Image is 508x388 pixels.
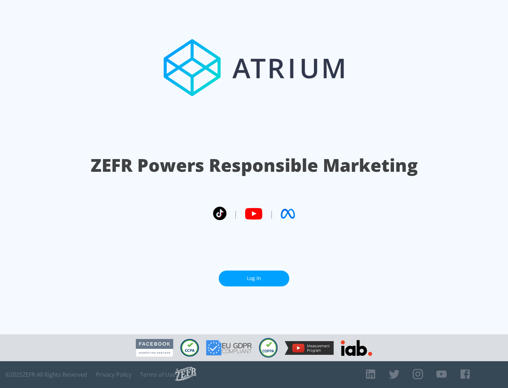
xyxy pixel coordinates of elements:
span: | [234,208,238,219]
img: CCPA Compliant [180,339,199,357]
h1: ZEFR Powers Responsible Marketing [91,153,418,177]
a: Log In [219,271,289,286]
img: GDPR Compliant [206,340,252,356]
span: © 2025 ZEFR All Rights Reserved [5,371,87,378]
img: YouTube Measurement Program [285,341,334,355]
img: COPPA Compliant [259,338,278,358]
img: IAB [341,340,372,356]
img: Facebook Marketing Partner [136,339,173,357]
span: | [270,208,274,219]
a: Privacy Policy [96,371,132,378]
a: Terms of Use [140,371,175,378]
